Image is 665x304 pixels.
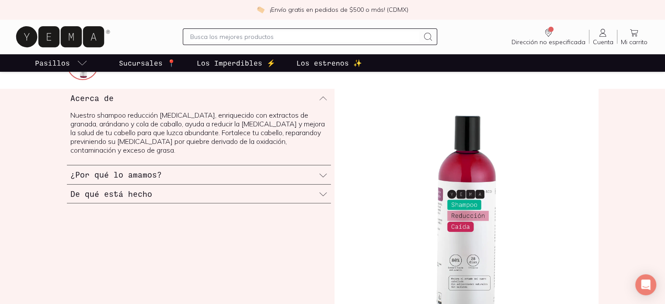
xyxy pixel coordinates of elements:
a: Dirección no especificada [508,28,589,46]
div: Open Intercom Messenger [635,274,656,295]
span: Mi carrito [621,38,648,46]
p: ¡Envío gratis en pedidos de $500 o más! (CDMX) [270,5,408,14]
p: Los estrenos ✨ [296,58,362,68]
img: check [257,6,265,14]
p: Sucursales 📍 [119,58,176,68]
a: Los Imperdibles ⚡️ [195,54,277,72]
h3: ¿Por qué lo amamos? [70,169,162,180]
a: pasillo-todos-link [33,54,89,72]
p: Los Imperdibles ⚡️ [197,58,275,68]
p: Pasillos [35,58,70,68]
span: Cuenta [593,38,613,46]
a: Mi carrito [617,28,651,46]
a: Sucursales 📍 [117,54,178,72]
a: Los estrenos ✨ [295,54,364,72]
p: Nuestro shampoo reducción [MEDICAL_DATA], enriquecido con extractos de granada, arándano y cola d... [70,111,327,154]
a: Cuenta [589,28,617,46]
span: Dirección no especificada [512,38,585,46]
h3: Acerca de [70,92,114,104]
input: Busca los mejores productos [190,31,420,42]
h3: De qué está hecho [70,188,152,199]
